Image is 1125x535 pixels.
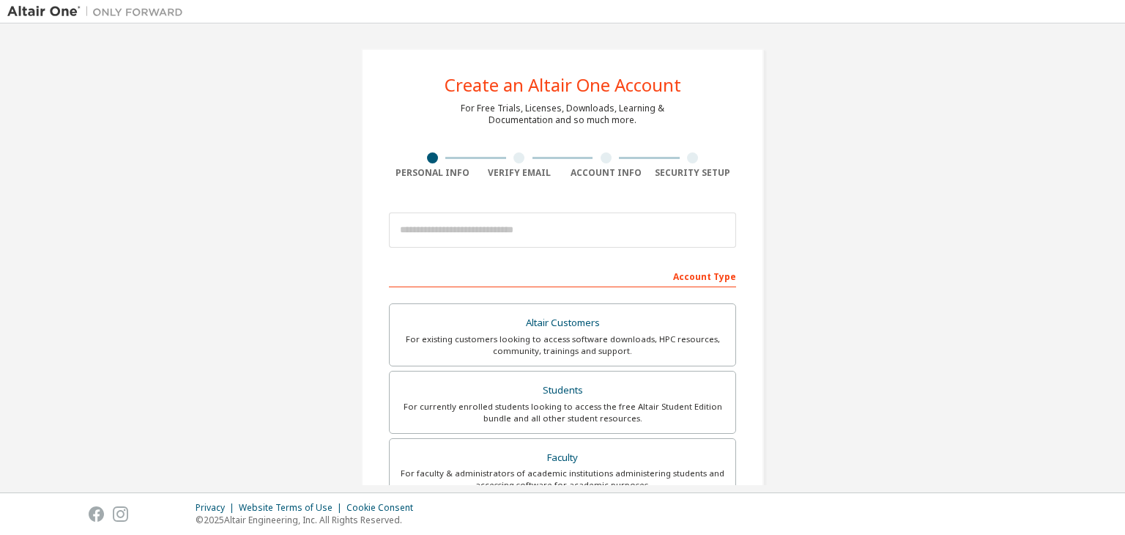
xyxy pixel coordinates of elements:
img: facebook.svg [89,506,104,522]
div: For existing customers looking to access software downloads, HPC resources, community, trainings ... [398,333,727,357]
img: Altair One [7,4,190,19]
div: For currently enrolled students looking to access the free Altair Student Edition bundle and all ... [398,401,727,424]
div: Security Setup [650,167,737,179]
div: Students [398,380,727,401]
div: Privacy [196,502,239,514]
img: instagram.svg [113,506,128,522]
div: Faculty [398,448,727,468]
div: Account Type [389,264,736,287]
div: Personal Info [389,167,476,179]
div: Verify Email [476,167,563,179]
div: For faculty & administrators of academic institutions administering students and accessing softwa... [398,468,727,491]
div: Account Info [562,167,650,179]
p: © 2025 Altair Engineering, Inc. All Rights Reserved. [196,514,422,526]
div: Website Terms of Use [239,502,346,514]
div: Altair Customers [398,313,727,333]
div: Create an Altair One Account [445,76,681,94]
div: Cookie Consent [346,502,422,514]
div: For Free Trials, Licenses, Downloads, Learning & Documentation and so much more. [461,103,664,126]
